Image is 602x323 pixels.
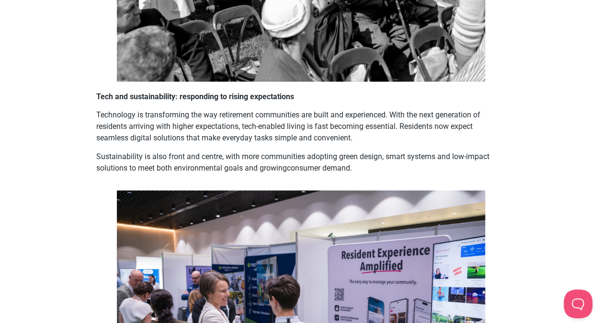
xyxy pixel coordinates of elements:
span: way [204,110,217,119]
span: next [419,110,433,119]
span: residents [96,122,127,131]
span: fast [315,122,328,131]
iframe: Toggle Customer Support [564,289,592,318]
span: retirement [219,110,253,119]
span: communities [255,110,299,119]
span: With [389,110,405,119]
b: rising [229,92,248,101]
span: higher [172,122,193,131]
span: experienced. [345,110,387,119]
span: expectations, [195,122,240,131]
p: Sustainability is also front and centre, with more communities adopting green design, smart syste... [96,151,506,174]
span: the [407,110,417,119]
span: generation [435,110,471,119]
b: to [220,92,227,101]
b: expectations [250,92,294,101]
span: seamless [96,133,128,142]
span: is [137,110,143,119]
span: consumer demand. [287,163,352,173]
span: that [186,133,200,142]
span: and [299,133,312,142]
span: becoming [330,122,363,131]
span: essential. Residents [365,122,432,131]
span: arriving [129,122,154,131]
span: are [301,110,312,119]
span: make everyday [202,133,252,142]
span: convenient. [314,133,352,142]
b: sustainability: [130,92,178,101]
span: of [473,110,480,119]
span: Technology [96,110,136,119]
span: transforming [145,110,189,119]
b: responding [180,92,218,101]
span: the [191,110,202,119]
span: and [330,110,343,119]
span: tech-enabled [242,122,285,131]
span: now [434,122,449,131]
span: digital [130,133,151,142]
span: expect [451,122,473,131]
span: tasks [254,133,273,142]
span: simple [274,133,297,142]
span: built [314,110,329,119]
span: living is [287,122,313,131]
span: with [156,122,170,131]
span: solutions [153,133,184,142]
b: and [115,92,128,101]
b: Tech [96,92,113,101]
